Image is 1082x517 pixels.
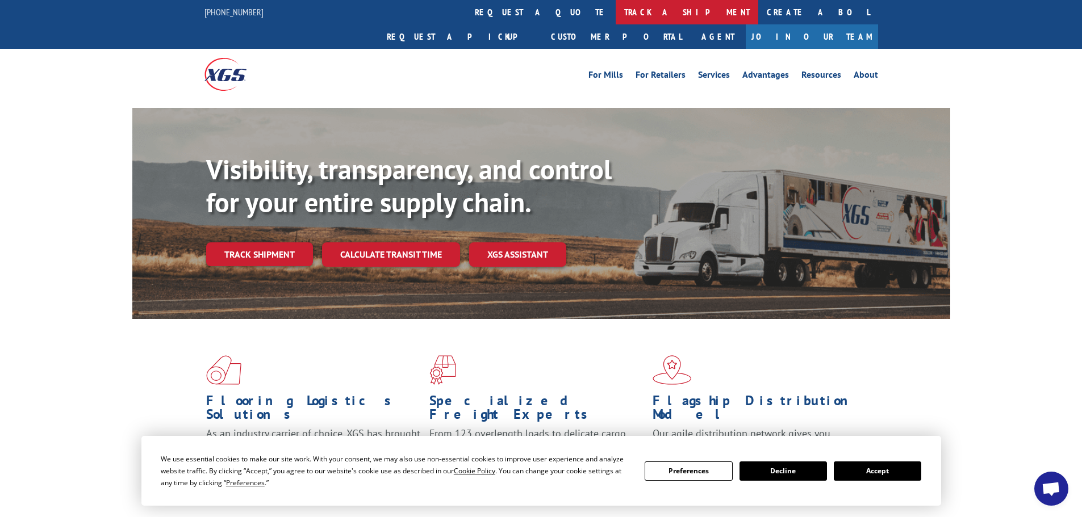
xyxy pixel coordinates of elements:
[653,394,867,427] h1: Flagship Distribution Model
[588,70,623,83] a: For Mills
[801,70,841,83] a: Resources
[161,453,631,489] div: We use essential cookies to make our site work. With your consent, we may also use non-essential ...
[429,355,456,385] img: xgs-icon-focused-on-flooring-red
[206,394,421,427] h1: Flooring Logistics Solutions
[226,478,265,487] span: Preferences
[378,24,542,49] a: Request a pickup
[322,242,460,267] a: Calculate transit time
[429,427,644,477] p: From 123 overlength loads to delicate cargo, our experienced staff knows the best way to move you...
[206,355,241,385] img: xgs-icon-total-supply-chain-intelligence-red
[653,355,692,385] img: xgs-icon-flagship-distribution-model-red
[698,70,730,83] a: Services
[746,24,878,49] a: Join Our Team
[854,70,878,83] a: About
[206,427,420,467] span: As an industry carrier of choice, XGS has brought innovation and dedication to flooring logistics...
[141,436,941,506] div: Cookie Consent Prompt
[469,242,566,267] a: XGS ASSISTANT
[834,461,921,481] button: Accept
[653,427,862,453] span: Our agile distribution network gives you nationwide inventory management on demand.
[429,394,644,427] h1: Specialized Freight Experts
[740,461,827,481] button: Decline
[645,461,732,481] button: Preferences
[742,70,789,83] a: Advantages
[206,152,612,220] b: Visibility, transparency, and control for your entire supply chain.
[1034,472,1068,506] a: Open chat
[542,24,690,49] a: Customer Portal
[636,70,686,83] a: For Retailers
[454,466,495,476] span: Cookie Policy
[690,24,746,49] a: Agent
[204,6,264,18] a: [PHONE_NUMBER]
[206,242,313,266] a: Track shipment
